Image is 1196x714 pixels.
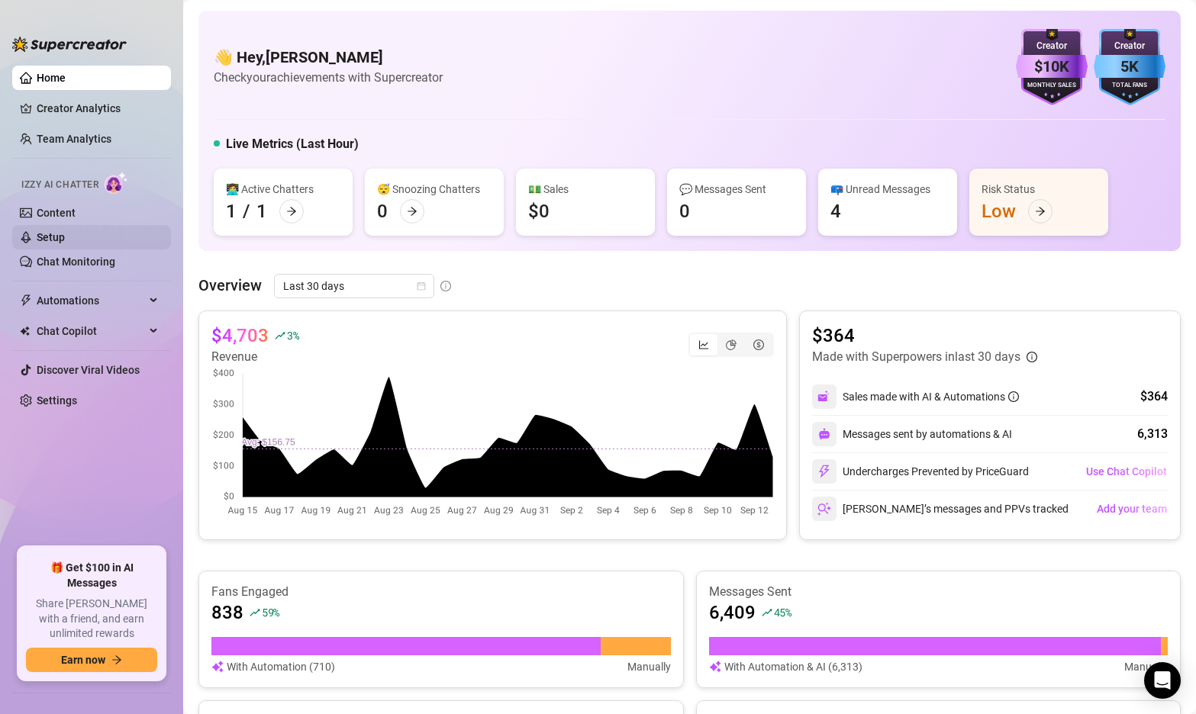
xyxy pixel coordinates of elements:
a: Content [37,207,76,219]
span: rise [762,607,772,618]
div: 4 [830,199,841,224]
article: Overview [198,274,262,297]
img: svg%3e [817,390,831,404]
span: dollar-circle [753,339,764,350]
span: Izzy AI Chatter [21,178,98,192]
img: svg%3e [211,658,224,675]
a: Chat Monitoring [37,256,115,268]
span: Use Chat Copilot [1086,465,1167,478]
span: thunderbolt [20,294,32,307]
span: Last 30 days [283,275,425,297]
img: logo-BBDzfeDw.svg [12,37,127,52]
span: arrow-right [111,654,122,665]
span: 🎁 Get $100 in AI Messages [26,561,157,590]
span: 3 % [287,328,298,343]
div: segmented control [688,333,774,357]
span: arrow-right [1035,206,1046,217]
span: 59 % [262,605,279,619]
span: info-circle [1008,391,1019,402]
div: Creator [1016,39,1088,53]
div: 1 [226,199,237,224]
img: svg%3e [818,428,830,440]
div: Monthly Sales [1016,81,1088,91]
div: 💵 Sales [528,181,643,198]
span: Automations [37,288,145,313]
span: calendar [417,281,426,291]
div: $364 [1140,388,1168,406]
h4: 👋 Hey, [PERSON_NAME] [214,47,443,68]
a: Team Analytics [37,133,111,145]
div: Risk Status [982,181,1096,198]
img: blue-badge-DgoSNQY1.svg [1094,29,1165,105]
article: $4,703 [211,323,269,348]
div: 💬 Messages Sent [679,181,794,198]
span: arrow-right [407,206,417,217]
img: purple-badge-B9DA21FR.svg [1016,29,1088,105]
div: 6,313 [1137,425,1168,443]
span: rise [275,330,285,341]
a: Home [37,72,66,84]
span: pie-chart [726,339,737,350]
span: Earn now [61,654,105,666]
article: With Automation & AI (6,313) [724,658,862,675]
span: rise [250,607,260,618]
img: AI Chatter [105,172,128,194]
div: 5K [1094,55,1165,79]
button: Use Chat Copilot [1085,459,1168,484]
h5: Live Metrics (Last Hour) [226,135,359,153]
div: 1 [256,199,267,224]
span: arrow-right [286,206,297,217]
img: Chat Copilot [20,326,30,336]
img: svg%3e [709,658,721,675]
div: Messages sent by automations & AI [812,422,1012,446]
article: Made with Superpowers in last 30 days [812,348,1020,366]
div: 0 [377,199,388,224]
article: With Automation (710) [227,658,335,675]
a: Creator Analytics [37,96,159,121]
article: $364 [812,323,1037,348]
img: svg%3e [817,502,831,516]
article: Check your achievements with Supercreator [214,68,443,87]
span: line-chart [698,339,709,350]
span: 45 % [774,605,791,619]
span: Chat Copilot [37,319,145,343]
button: Add your team [1096,497,1168,521]
div: 😴 Snoozing Chatters [377,181,492,198]
article: Manually [1124,658,1168,675]
div: Undercharges Prevented by PriceGuard [812,459,1029,484]
div: $0 [528,199,550,224]
div: 0 [679,199,690,224]
article: 6,409 [709,600,756,625]
article: Messages Sent [709,584,1169,600]
article: Fans Engaged [211,584,671,600]
div: 📪 Unread Messages [830,181,945,198]
span: info-circle [440,281,451,291]
article: Revenue [211,348,298,366]
span: Add your team [1097,503,1167,515]
div: $10K [1016,55,1088,79]
div: Total Fans [1094,81,1165,91]
a: Settings [37,394,77,407]
div: Sales made with AI & Automations [843,388,1019,405]
a: Setup [37,231,65,243]
button: Earn nowarrow-right [26,648,157,672]
span: Share [PERSON_NAME] with a friend, and earn unlimited rewards [26,597,157,642]
div: Creator [1094,39,1165,53]
a: Discover Viral Videos [37,364,140,376]
div: Open Intercom Messenger [1144,662,1181,699]
span: info-circle [1027,352,1037,362]
div: 👩‍💻 Active Chatters [226,181,340,198]
article: 838 [211,600,243,625]
div: [PERSON_NAME]’s messages and PPVs tracked [812,497,1069,521]
article: Manually [627,658,671,675]
img: svg%3e [817,465,831,478]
